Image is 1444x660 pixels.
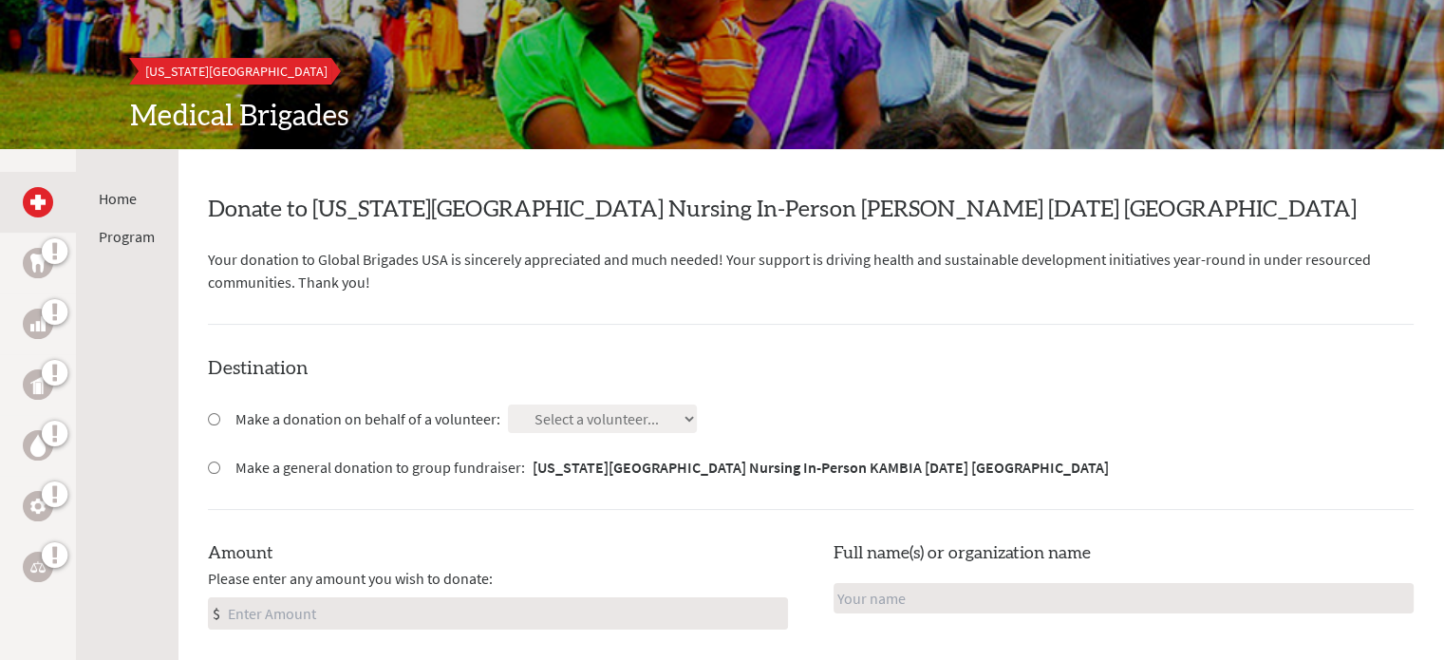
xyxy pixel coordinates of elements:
[99,189,137,208] a: Home
[533,458,1109,477] strong: [US_STATE][GEOGRAPHIC_DATA] Nursing In-Person KAMBIA [DATE] [GEOGRAPHIC_DATA]
[99,187,155,210] li: Home
[208,540,273,567] label: Amount
[23,248,53,278] a: Dental
[208,355,1414,382] h4: Destination
[30,434,46,456] img: Water
[23,552,53,582] a: Legal Empowerment
[30,375,46,394] img: Public Health
[30,499,46,514] img: Engineering
[208,567,493,590] span: Please enter any amount you wish to donate:
[130,58,343,85] a: [US_STATE][GEOGRAPHIC_DATA]
[99,227,155,246] a: Program
[99,225,155,248] li: Program
[208,195,1414,225] h2: Donate to [US_STATE][GEOGRAPHIC_DATA] Nursing In-Person [PERSON_NAME] [DATE] [GEOGRAPHIC_DATA]
[30,254,46,272] img: Dental
[145,63,328,80] span: [US_STATE][GEOGRAPHIC_DATA]
[23,369,53,400] a: Public Health
[23,187,53,217] a: Medical
[23,309,53,339] a: Business
[235,407,500,430] label: Make a donation on behalf of a volunteer:
[224,598,787,629] input: Enter Amount
[30,316,46,331] img: Business
[235,456,1109,479] label: Make a general donation to group fundraiser:
[30,561,46,573] img: Legal Empowerment
[209,598,224,629] div: $
[834,583,1414,613] input: Your name
[208,248,1414,293] p: Your donation to Global Brigades USA is sincerely appreciated and much needed! Your support is dr...
[834,540,1091,567] label: Full name(s) or organization name
[23,430,53,461] a: Water
[130,100,1315,134] h2: Medical Brigades
[23,491,53,521] a: Engineering
[30,195,46,210] img: Medical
